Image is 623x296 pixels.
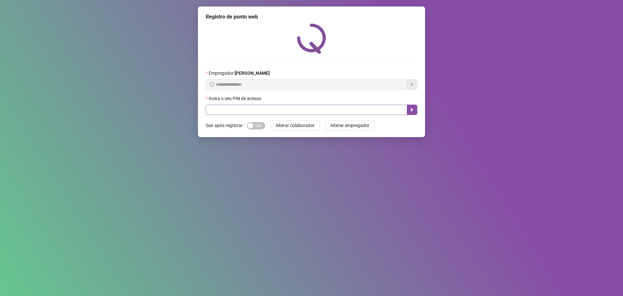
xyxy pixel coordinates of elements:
[206,13,417,21] div: Registro de ponto web
[330,122,370,129] span: Alterar empregador
[206,120,247,131] label: Sair após registrar
[297,23,326,54] img: QRPoint
[270,120,320,131] button: Alterar colaborador
[209,70,270,77] span: Empregador :
[206,95,265,102] label: Insira o seu PIN de acesso
[409,107,415,112] span: caret-right
[275,122,315,129] span: Alterar colaborador
[325,120,375,131] button: Alterar empregador
[210,82,214,87] span: info-circle
[235,71,270,76] strong: [PERSON_NAME]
